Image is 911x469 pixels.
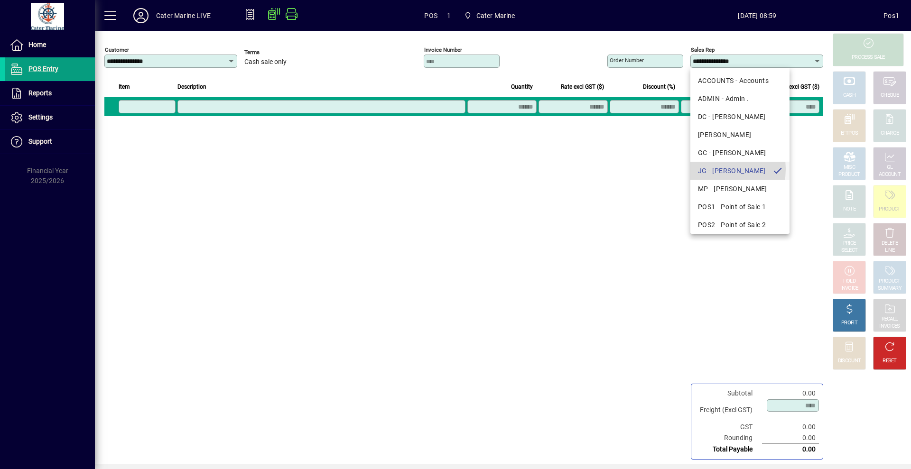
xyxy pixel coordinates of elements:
[762,432,819,444] td: 0.00
[843,278,855,285] div: HOLD
[695,388,762,399] td: Subtotal
[879,278,900,285] div: PRODUCT
[852,54,885,61] div: PROCESS SALE
[5,33,95,57] a: Home
[695,422,762,432] td: GST
[762,444,819,455] td: 0.00
[885,247,894,254] div: LINE
[5,106,95,129] a: Settings
[424,8,437,23] span: POS
[28,113,53,121] span: Settings
[882,316,898,323] div: RECALL
[843,206,855,213] div: NOTE
[879,206,900,213] div: PRODUCT
[460,7,519,24] span: Cater Marine
[476,8,515,23] span: Cater Marine
[883,358,897,365] div: RESET
[881,92,899,99] div: CHEQUE
[727,82,746,92] span: GST ($)
[695,432,762,444] td: Rounding
[447,8,451,23] span: 1
[882,240,898,247] div: DELETE
[770,82,819,92] span: Extend excl GST ($)
[5,82,95,105] a: Reports
[691,46,715,53] mat-label: Sales rep
[156,8,211,23] div: Cater Marine LIVE
[840,285,858,292] div: INVOICE
[105,46,129,53] mat-label: Customer
[610,57,644,64] mat-label: Order number
[843,240,856,247] div: PRICE
[28,138,52,145] span: Support
[695,399,762,422] td: Freight (Excl GST)
[843,92,855,99] div: CASH
[28,65,58,73] span: POS Entry
[762,388,819,399] td: 0.00
[28,41,46,48] span: Home
[887,164,893,171] div: GL
[244,58,287,66] span: Cash sale only
[126,7,156,24] button: Profile
[28,89,52,97] span: Reports
[879,323,900,330] div: INVOICES
[879,171,901,178] div: ACCOUNT
[881,130,899,137] div: CHARGE
[841,130,858,137] div: EFTPOS
[631,8,884,23] span: [DATE] 08:59
[838,171,860,178] div: PRODUCT
[119,82,130,92] span: Item
[844,164,855,171] div: MISC
[5,130,95,154] a: Support
[878,285,902,292] div: SUMMARY
[511,82,533,92] span: Quantity
[244,49,301,55] span: Terms
[695,444,762,455] td: Total Payable
[841,247,858,254] div: SELECT
[177,82,206,92] span: Description
[883,8,899,23] div: Pos1
[561,82,604,92] span: Rate excl GST ($)
[838,358,861,365] div: DISCOUNT
[841,320,857,327] div: PROFIT
[643,82,675,92] span: Discount (%)
[424,46,462,53] mat-label: Invoice number
[762,422,819,432] td: 0.00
